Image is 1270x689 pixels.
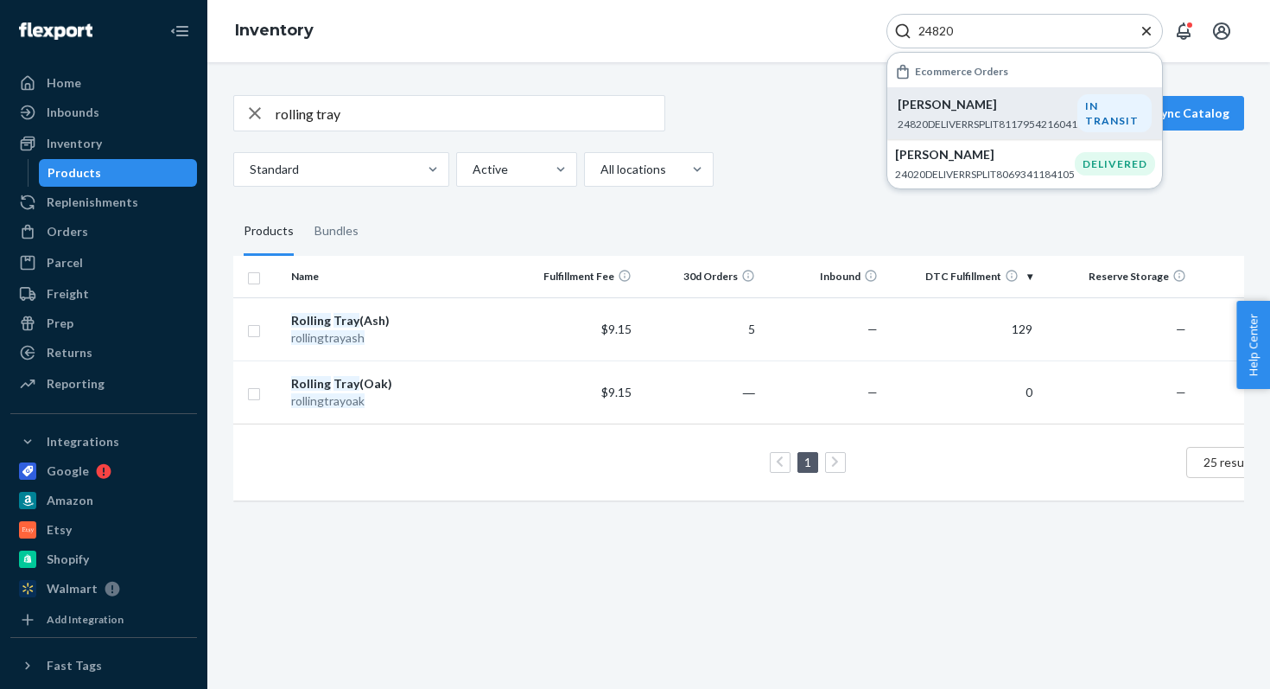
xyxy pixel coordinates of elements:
button: Integrations [10,428,197,456]
a: Google [10,457,197,485]
button: Close Search [1138,22,1155,41]
a: Inventory [10,130,197,157]
div: Home [47,74,81,92]
p: 24020DELIVERRSPLIT8069341184105 [895,167,1075,182]
div: Parcel [47,254,83,271]
a: Products [39,159,198,187]
td: 5 [638,297,762,360]
td: 129 [885,297,1038,360]
a: Freight [10,280,197,308]
button: Open notifications [1166,14,1201,48]
div: Amazon [47,492,93,509]
th: Name [284,256,515,297]
div: Walmart [47,580,98,597]
input: All locations [599,161,600,178]
a: Shopify [10,545,197,573]
td: 0 [885,360,1038,424]
em: rollingtrayoak [291,393,365,408]
h6: Ecommerce Orders [915,66,1008,77]
th: Fulfillment Fee [516,256,639,297]
div: Returns [47,344,92,361]
input: Search inventory by name or sku [276,96,664,131]
button: Fast Tags [10,652,197,679]
svg: Search Icon [894,22,911,40]
a: Home [10,69,197,97]
input: Search Input [911,22,1124,40]
div: Shopify [47,551,89,568]
div: (Ash) [291,312,508,329]
span: $9.15 [601,385,632,399]
button: Close Navigation [162,14,197,48]
p: [PERSON_NAME] [898,96,1077,113]
ol: breadcrumbs [221,6,327,56]
p: [PERSON_NAME] [895,146,1075,163]
a: Replenishments [10,188,197,216]
div: Bundles [314,207,359,256]
em: Rolling [291,376,331,391]
a: Walmart [10,575,197,603]
button: Sync Catalog [1121,96,1244,131]
span: — [867,322,878,336]
th: Inbound [762,256,886,297]
a: Amazon [10,487,197,514]
div: Etsy [47,521,72,539]
th: 30d Orders [638,256,762,297]
div: Freight [47,285,89,303]
a: Reporting [10,370,197,398]
th: Reserve Storage [1039,256,1193,297]
td: ― [638,360,762,424]
div: Products [48,164,101,182]
span: $9.15 [601,322,632,336]
a: Etsy [10,516,197,544]
em: rollingtrayash [291,330,365,345]
img: Flexport logo [19,22,92,40]
div: Prep [47,315,73,332]
a: Parcel [10,249,197,277]
em: Tray [333,376,359,391]
div: Products [244,207,294,256]
div: Add Integration [47,612,124,627]
span: — [1176,385,1186,399]
a: Inventory [235,21,314,40]
a: Inbounds [10,99,197,126]
th: DTC Fulfillment [885,256,1038,297]
div: Integrations [47,433,119,450]
div: IN TRANSIT [1077,94,1152,132]
span: — [867,385,878,399]
div: Reporting [47,375,105,392]
a: Orders [10,218,197,246]
div: Replenishments [47,194,138,211]
input: Active [471,161,473,178]
div: Google [47,463,89,480]
em: Tray [333,313,359,328]
a: Returns [10,339,197,367]
input: Standard [248,161,250,178]
button: Help Center [1236,301,1270,389]
a: Prep [10,309,197,337]
button: Open account menu [1204,14,1239,48]
span: — [1176,322,1186,336]
div: DELIVERED [1075,152,1155,175]
em: Rolling [291,313,331,328]
div: Orders [47,223,88,240]
a: Page 1 is your current page [801,455,815,469]
div: Inventory [47,135,102,152]
div: Fast Tags [47,657,102,674]
a: Add Integration [10,609,197,630]
div: Inbounds [47,104,99,121]
div: (Oak) [291,375,508,392]
p: 24820DELIVERRSPLIT8117954216041 [898,117,1077,131]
